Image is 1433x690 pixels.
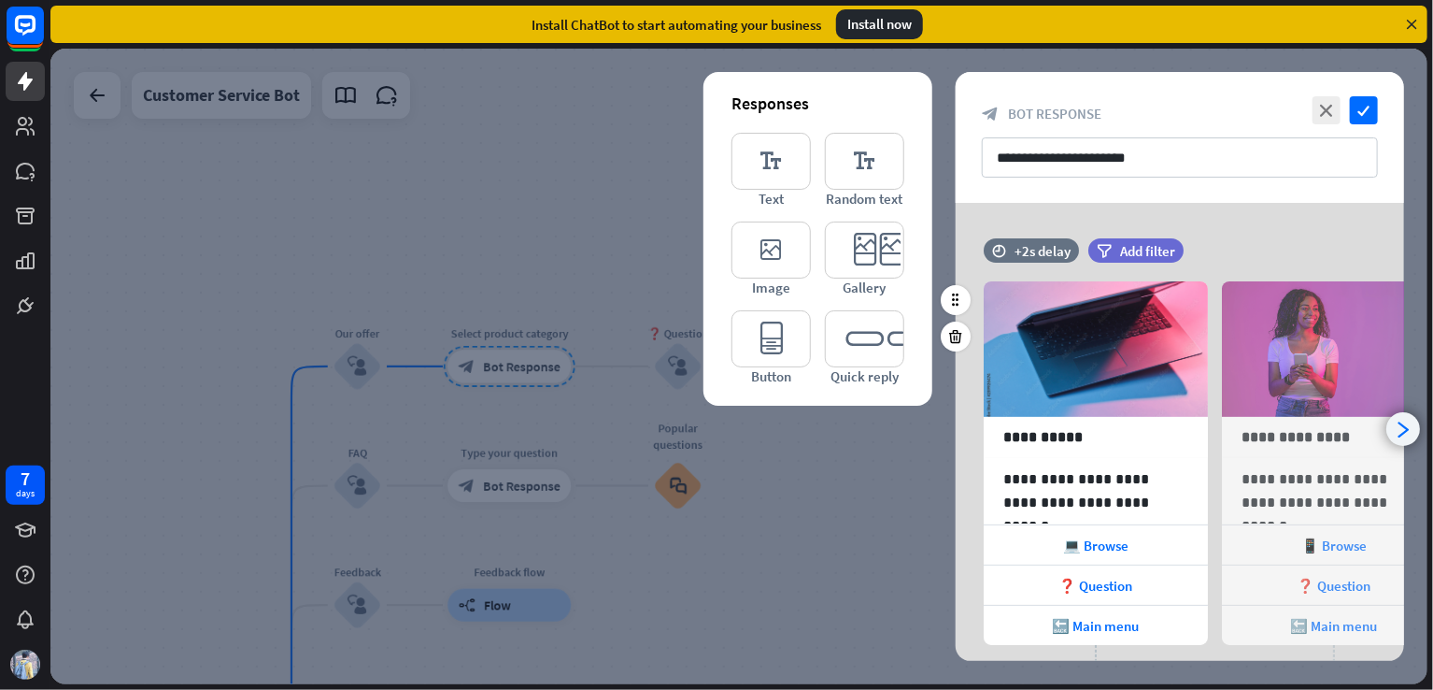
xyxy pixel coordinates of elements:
span: 🔙 Main menu [1291,617,1378,635]
i: block_bot_response [982,106,999,122]
div: Install now [836,9,923,39]
span: 🔙 Main menu [1053,617,1140,635]
span: 📱 Browse [1301,537,1367,554]
a: 7 days [6,466,45,505]
img: preview [984,281,1208,417]
span: Bot Response [1008,105,1101,122]
i: close [1312,96,1341,124]
span: ❓ Question [1059,577,1133,595]
button: Open LiveChat chat widget [15,7,71,64]
i: check [1350,96,1378,124]
div: Install ChatBot to start automating your business [532,16,821,34]
i: arrowhead_right [1395,421,1412,438]
i: filter [1097,244,1112,258]
span: 💻 Browse [1063,537,1128,554]
div: days [16,487,35,500]
span: ❓ Question [1298,577,1371,595]
div: 7 [21,470,30,487]
div: +2s delay [1014,242,1071,260]
span: Add filter [1120,242,1175,260]
i: time [992,244,1006,257]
